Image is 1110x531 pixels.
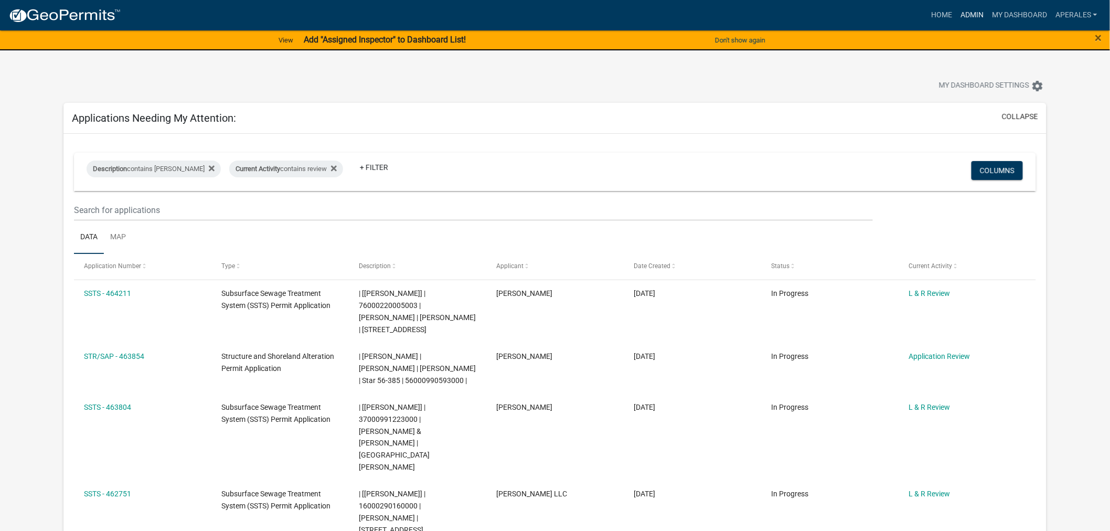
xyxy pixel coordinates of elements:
[72,112,236,124] h5: Applications Needing My Attention:
[1095,31,1102,44] button: Close
[496,490,567,498] span: Roisum LLC
[359,352,476,385] span: | Andrea Perales | DANIEL L TROTTIER | KATHI R TROTTIER | Star 56-385 | 56000990593000 |
[972,161,1023,180] button: Columns
[909,289,951,298] a: L & R Review
[221,403,330,423] span: Subsurface Sewage Treatment System (SSTS) Permit Application
[359,403,430,471] span: | [Andrea Perales] | 37000991223000 | SHELBY A MURPHY & ARRICK OLSON | 42183 MATSON POINT RD
[711,31,770,49] button: Don't show again
[1002,111,1038,122] button: collapse
[909,262,953,270] span: Current Activity
[1031,80,1044,92] i: settings
[772,352,809,360] span: In Progress
[486,254,624,279] datatable-header-cell: Applicant
[84,289,131,298] a: SSTS - 464211
[634,289,656,298] span: 08/15/2025
[87,161,221,177] div: contains [PERSON_NAME]
[221,289,330,310] span: Subsurface Sewage Treatment System (SSTS) Permit Application
[931,76,1052,96] button: My Dashboard Settingssettings
[221,490,330,510] span: Subsurface Sewage Treatment System (SSTS) Permit Application
[496,262,524,270] span: Applicant
[496,289,552,298] span: Scott M Ellingson
[956,5,988,25] a: Admin
[772,403,809,411] span: In Progress
[359,289,476,333] span: | [Andrea Perales] | 76000220005003 | TERESA JUGOVICH | THOMAS JUGOVICH | 1201 BROADWAY N
[496,403,552,411] span: Bill Schueller
[624,254,761,279] datatable-header-cell: Date Created
[211,254,349,279] datatable-header-cell: Type
[772,289,809,298] span: In Progress
[274,31,297,49] a: View
[634,490,656,498] span: 08/12/2025
[84,403,131,411] a: SSTS - 463804
[634,352,656,360] span: 08/14/2025
[304,35,466,45] strong: Add "Assigned Inspector" to Dashboard List!
[74,221,104,254] a: Data
[229,161,343,177] div: contains review
[351,158,397,177] a: + Filter
[909,403,951,411] a: L & R Review
[988,5,1051,25] a: My Dashboard
[772,262,790,270] span: Status
[236,165,280,173] span: Current Activity
[762,254,899,279] datatable-header-cell: Status
[84,490,131,498] a: SSTS - 462751
[74,199,873,221] input: Search for applications
[909,490,951,498] a: L & R Review
[84,262,141,270] span: Application Number
[909,352,970,360] a: Application Review
[927,5,956,25] a: Home
[349,254,486,279] datatable-header-cell: Description
[221,262,235,270] span: Type
[1051,5,1102,25] a: aperales
[634,403,656,411] span: 08/14/2025
[496,352,552,360] span: Daniel Lee Trottier
[221,352,334,373] span: Structure and Shoreland Alteration Permit Application
[93,165,127,173] span: Description
[899,254,1037,279] datatable-header-cell: Current Activity
[939,80,1029,92] span: My Dashboard Settings
[1095,30,1102,45] span: ×
[359,262,391,270] span: Description
[104,221,132,254] a: Map
[772,490,809,498] span: In Progress
[84,352,144,360] a: STR/SAP - 463854
[74,254,211,279] datatable-header-cell: Application Number
[634,262,671,270] span: Date Created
